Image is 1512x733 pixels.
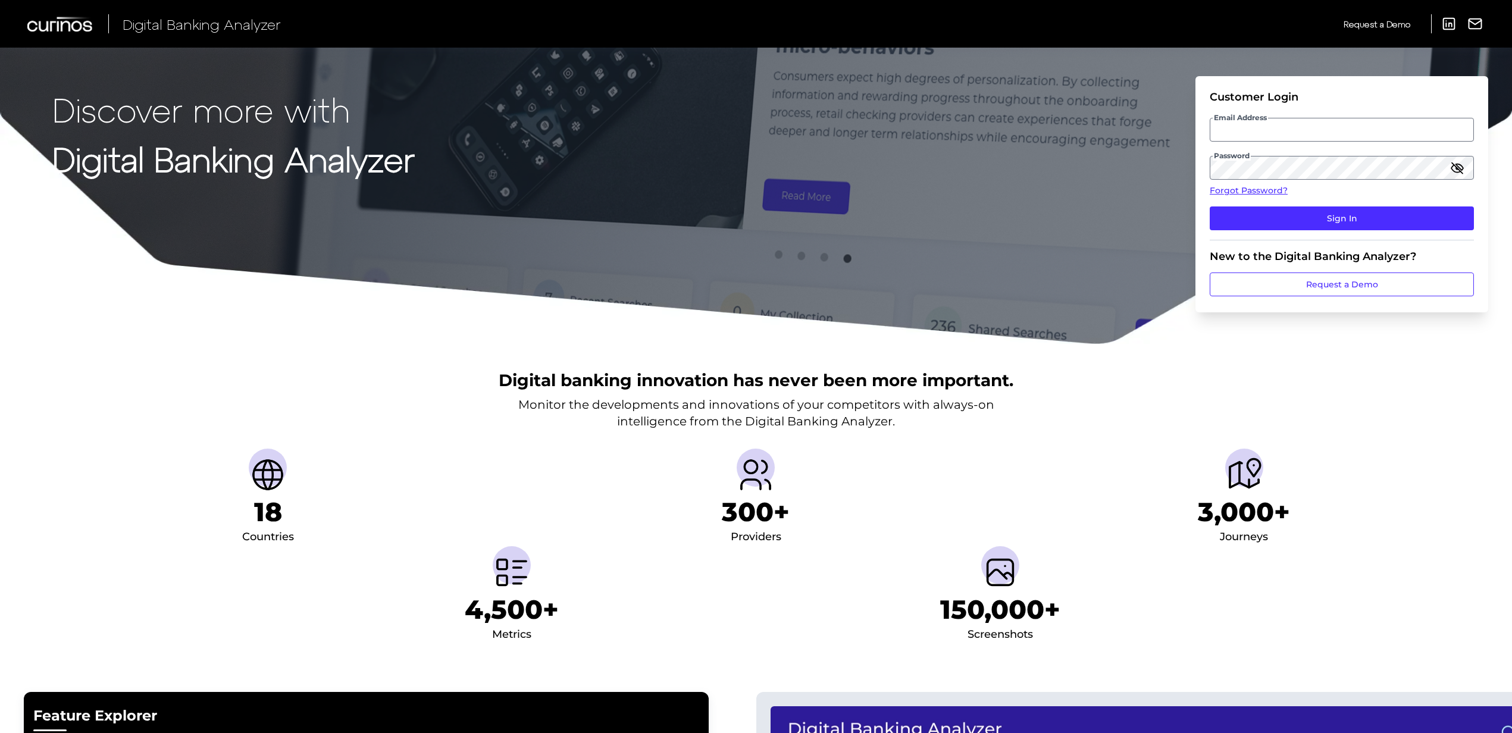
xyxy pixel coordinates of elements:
[493,553,531,591] img: Metrics
[33,706,699,726] h2: Feature Explorer
[1210,206,1474,230] button: Sign In
[499,369,1013,391] h2: Digital banking innovation has never been more important.
[731,528,781,547] div: Providers
[940,594,1060,625] h1: 150,000+
[722,496,790,528] h1: 300+
[1210,272,1474,296] a: Request a Demo
[1220,528,1268,547] div: Journeys
[465,594,559,625] h1: 4,500+
[52,90,415,128] p: Discover more with
[249,456,287,494] img: Countries
[1344,19,1410,29] span: Request a Demo
[1210,184,1474,197] a: Forgot Password?
[981,553,1019,591] img: Screenshots
[242,528,294,547] div: Countries
[1198,496,1290,528] h1: 3,000+
[737,456,775,494] img: Providers
[1344,14,1410,34] a: Request a Demo
[1210,250,1474,263] div: New to the Digital Banking Analyzer?
[52,139,415,178] strong: Digital Banking Analyzer
[254,496,282,528] h1: 18
[492,625,531,644] div: Metrics
[1210,90,1474,104] div: Customer Login
[1213,151,1251,161] span: Password
[27,17,94,32] img: Curinos
[1225,456,1263,494] img: Journeys
[123,15,281,33] span: Digital Banking Analyzer
[1213,113,1268,123] span: Email Address
[968,625,1033,644] div: Screenshots
[518,396,994,430] p: Monitor the developments and innovations of your competitors with always-on intelligence from the...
